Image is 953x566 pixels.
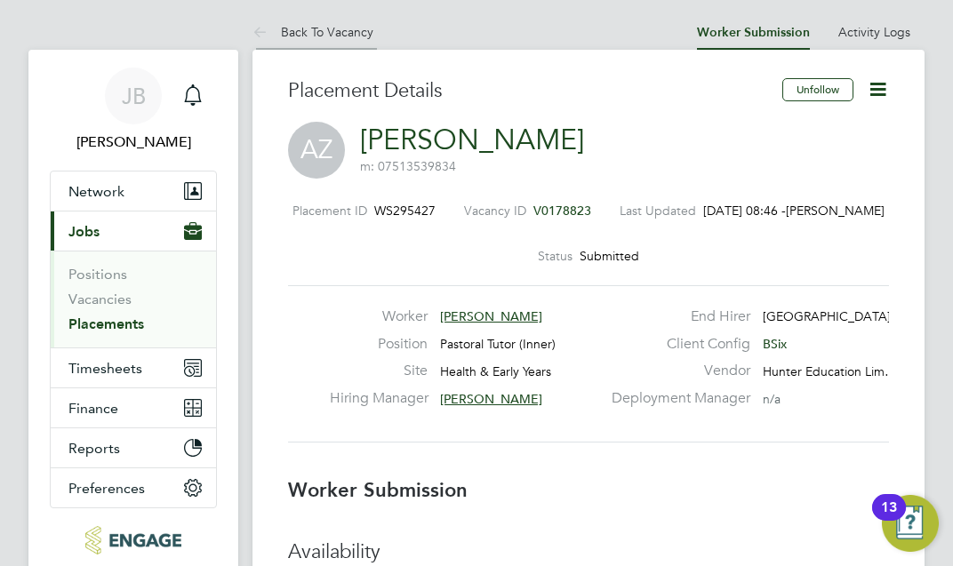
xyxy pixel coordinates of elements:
button: Preferences [51,468,216,507]
label: Placement ID [292,203,367,219]
span: [DATE] 08:46 - [703,203,786,219]
div: 13 [881,507,897,530]
a: Positions [68,266,127,283]
button: Jobs [51,211,216,251]
button: Unfollow [782,78,853,101]
span: n/a [763,391,781,407]
span: Submitted [580,248,639,264]
span: [PERSON_NAME] [440,391,542,407]
span: Jobs [68,223,100,240]
span: JB [122,84,146,108]
button: Timesheets [51,348,216,387]
a: Placements [68,315,144,332]
a: Activity Logs [838,24,910,40]
span: BSix [763,336,787,352]
span: Timesheets [68,360,142,377]
span: Pastoral Tutor (Inner) [440,336,556,352]
span: AZ [288,122,345,179]
label: Status [538,248,573,264]
button: Network [51,171,216,211]
img: huntereducation-logo-retina.png [85,526,180,554]
label: Last Updated [620,203,696,219]
span: [PERSON_NAME] [440,308,542,324]
span: m: 07513539834 [360,158,456,174]
label: Worker [330,307,428,326]
span: Jack Baron [50,132,217,153]
span: V0178823 [533,203,591,219]
label: Vacancy ID [464,203,526,219]
a: Worker Submission [697,25,810,40]
span: Health & Early Years [440,363,551,379]
span: [PERSON_NAME] [786,203,885,219]
span: Reports [68,440,120,457]
div: Jobs [51,251,216,347]
label: End Hirer [601,307,750,326]
span: Preferences [68,480,145,497]
label: Hiring Manager [330,389,428,408]
a: Back To Vacancy [252,24,373,40]
span: Network [68,183,124,200]
label: Site [330,362,428,380]
button: Open Resource Center, 13 new notifications [882,495,939,552]
b: Worker Submission [288,478,468,502]
button: Reports [51,428,216,467]
span: [GEOGRAPHIC_DATA] Lim… [763,308,926,324]
a: [PERSON_NAME] [360,123,584,157]
span: Hunter Education Lim… [763,363,897,379]
h3: Availability [288,539,889,565]
button: Finance [51,388,216,427]
label: Position [330,335,428,354]
a: Vacancies [68,291,132,307]
h3: Placement Details [288,78,769,104]
a: Go to home page [50,526,217,554]
span: WS295427 [374,203,436,219]
label: Vendor [601,362,750,380]
label: Deployment Manager [601,389,750,408]
span: Finance [68,400,118,417]
label: Client Config [601,335,750,354]
a: JB[PERSON_NAME] [50,68,217,153]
